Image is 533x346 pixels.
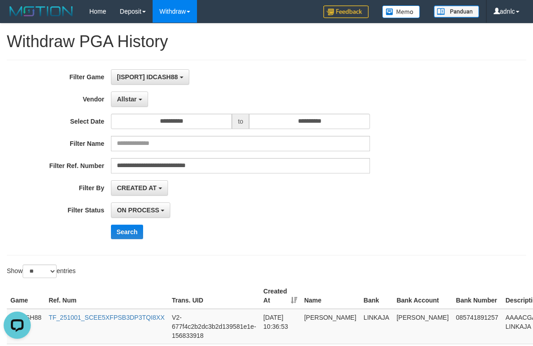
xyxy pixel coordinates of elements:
[434,5,479,18] img: panduan.png
[168,283,260,309] th: Trans. UID
[111,91,148,107] button: Allstar
[452,283,502,309] th: Bank Number
[360,283,393,309] th: Bank
[117,96,137,103] span: Allstar
[301,309,360,344] td: [PERSON_NAME]
[111,202,170,218] button: ON PROCESS
[7,33,526,51] h1: Withdraw PGA History
[111,69,189,85] button: [ISPORT] IDCASH88
[452,309,502,344] td: 085741891257
[117,207,159,214] span: ON PROCESS
[393,309,452,344] td: [PERSON_NAME]
[111,180,168,196] button: CREATED AT
[111,225,143,239] button: Search
[7,283,45,309] th: Game
[360,309,393,344] td: LINKAJA
[301,283,360,309] th: Name
[117,73,178,81] span: [ISPORT] IDCASH88
[323,5,369,18] img: Feedback.jpg
[23,264,57,278] select: Showentries
[232,114,249,129] span: to
[4,4,31,31] button: Open LiveChat chat widget
[393,283,452,309] th: Bank Account
[7,5,76,18] img: MOTION_logo.png
[168,309,260,344] td: V2-677f4c2b2dc3b2d139581e1e-156833918
[260,283,301,309] th: Created At: activate to sort column ascending
[48,314,164,321] a: TF_251001_SCEE5XFPSB3DP3TQI8XX
[382,5,420,18] img: Button%20Memo.svg
[260,309,301,344] td: [DATE] 10:36:53
[45,283,168,309] th: Ref. Num
[7,264,76,278] label: Show entries
[117,184,157,192] span: CREATED AT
